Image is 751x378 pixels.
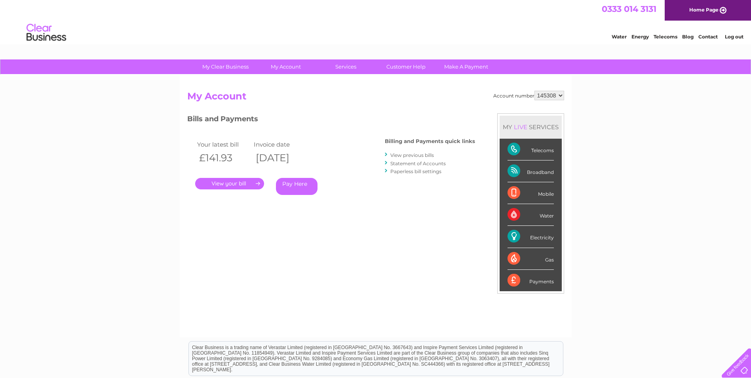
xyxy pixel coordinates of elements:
[508,160,554,182] div: Broadband
[276,178,318,195] a: Pay Here
[612,34,627,40] a: Water
[508,270,554,291] div: Payments
[602,4,656,14] a: 0333 014 3131
[508,248,554,270] div: Gas
[26,21,67,45] img: logo.png
[385,138,475,144] h4: Billing and Payments quick links
[252,139,309,150] td: Invoice date
[195,178,264,189] a: .
[253,59,318,74] a: My Account
[187,91,564,106] h2: My Account
[195,139,252,150] td: Your latest bill
[508,226,554,248] div: Electricity
[252,150,309,166] th: [DATE]
[187,113,475,127] h3: Bills and Payments
[390,168,441,174] a: Paperless bill settings
[508,204,554,226] div: Water
[433,59,499,74] a: Make A Payment
[493,91,564,100] div: Account number
[373,59,439,74] a: Customer Help
[631,34,649,40] a: Energy
[698,34,718,40] a: Contact
[508,182,554,204] div: Mobile
[500,116,562,138] div: MY SERVICES
[512,123,529,131] div: LIVE
[195,150,252,166] th: £141.93
[725,34,743,40] a: Log out
[654,34,677,40] a: Telecoms
[189,4,563,38] div: Clear Business is a trading name of Verastar Limited (registered in [GEOGRAPHIC_DATA] No. 3667643...
[313,59,378,74] a: Services
[508,139,554,160] div: Telecoms
[682,34,694,40] a: Blog
[390,152,434,158] a: View previous bills
[390,160,446,166] a: Statement of Accounts
[193,59,258,74] a: My Clear Business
